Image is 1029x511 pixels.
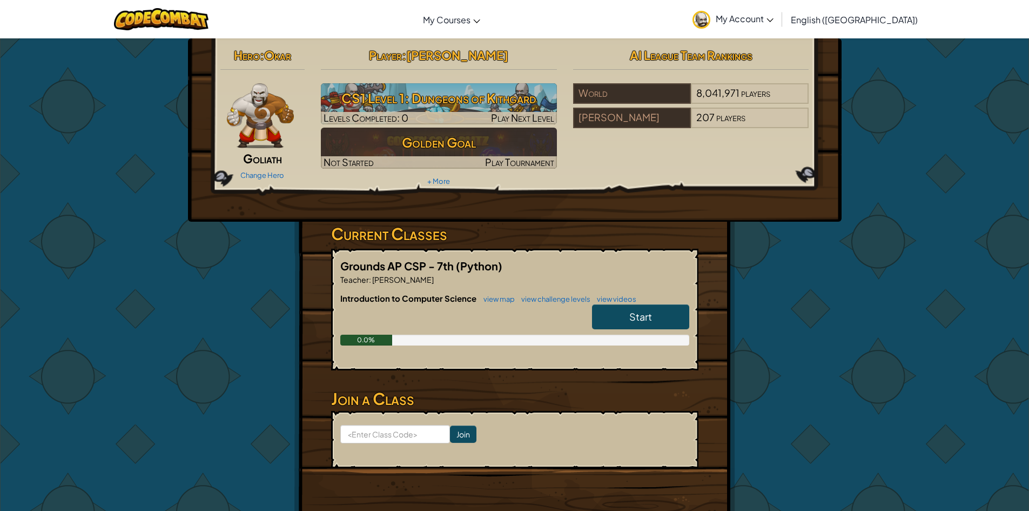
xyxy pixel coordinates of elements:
[369,48,402,63] span: Player
[324,156,374,168] span: Not Started
[573,94,809,106] a: World8,041,971players
[478,295,515,303] a: view map
[696,87,739,99] span: 8,041,971
[243,151,282,166] span: Goliath
[629,310,652,323] span: Start
[321,86,557,110] h3: CS1 Level 1: Dungeons of Kithgard
[321,83,557,124] a: Play Next Level
[340,293,478,303] span: Introduction to Computer Science
[340,425,450,443] input: <Enter Class Code>
[264,48,291,63] span: Okar
[340,259,456,273] span: Grounds AP CSP - 7th
[692,11,710,29] img: avatar
[573,83,691,104] div: World
[696,111,715,123] span: 207
[716,13,774,24] span: My Account
[260,48,264,63] span: :
[234,48,260,63] span: Hero
[427,177,450,185] a: + More
[785,5,923,34] a: English ([GEOGRAPHIC_DATA])
[321,83,557,124] img: CS1 Level 1: Dungeons of Kithgard
[340,335,393,346] div: 0.0%
[324,111,408,124] span: Levels Completed: 0
[450,426,476,443] input: Join
[591,295,636,303] a: view videos
[485,156,554,168] span: Play Tournament
[418,5,486,34] a: My Courses
[321,130,557,155] h3: Golden Goal
[321,128,557,169] img: Golden Goal
[791,14,918,25] span: English ([GEOGRAPHIC_DATA])
[716,111,745,123] span: players
[456,259,502,273] span: (Python)
[402,48,406,63] span: :
[516,295,590,303] a: view challenge levels
[423,14,470,25] span: My Courses
[573,108,691,128] div: [PERSON_NAME]
[227,83,294,148] img: goliath-pose.png
[331,387,698,411] h3: Join a Class
[630,48,752,63] span: AI League Team Rankings
[340,275,369,284] span: Teacher
[114,8,209,30] img: CodeCombat logo
[406,48,508,63] span: [PERSON_NAME]
[687,2,779,36] a: My Account
[240,171,284,180] a: Change Hero
[573,118,809,130] a: [PERSON_NAME]207players
[371,275,434,284] span: [PERSON_NAME]
[491,111,554,124] span: Play Next Level
[331,222,698,246] h3: Current Classes
[321,128,557,169] a: Golden GoalNot StartedPlay Tournament
[741,87,770,99] span: players
[369,275,371,284] span: :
